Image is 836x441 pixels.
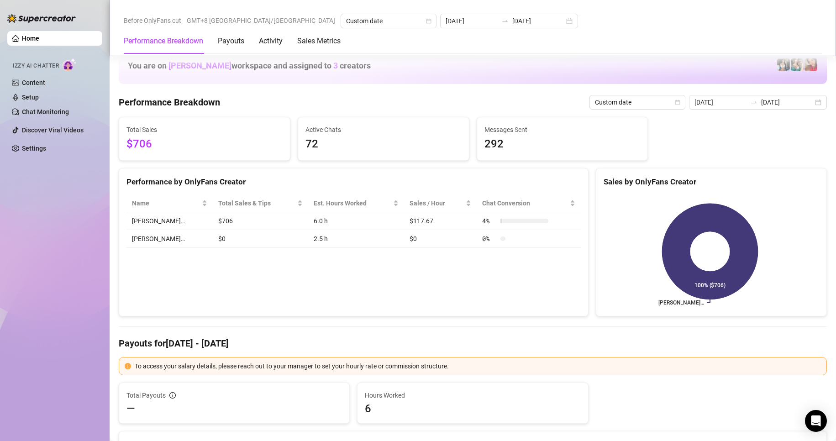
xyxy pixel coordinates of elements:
[750,99,757,106] span: swap-right
[791,58,804,71] img: Zaddy
[482,198,568,208] span: Chat Conversion
[13,62,59,70] span: Izzy AI Chatter
[213,194,308,212] th: Total Sales & Tips
[22,145,46,152] a: Settings
[218,36,244,47] div: Payouts
[297,36,341,47] div: Sales Metrics
[804,58,817,71] img: Vanessa
[169,392,176,399] span: info-circle
[126,136,283,153] span: $706
[22,108,69,115] a: Chat Monitoring
[426,18,431,24] span: calendar
[126,194,213,212] th: Name
[22,79,45,86] a: Content
[482,216,497,226] span: 4 %
[477,194,581,212] th: Chat Conversion
[168,61,231,70] span: [PERSON_NAME]
[675,100,680,105] span: calendar
[404,212,477,230] td: $117.67
[482,234,497,244] span: 0 %
[595,95,680,109] span: Custom date
[119,337,827,350] h4: Payouts for [DATE] - [DATE]
[750,99,757,106] span: to
[126,125,283,135] span: Total Sales
[126,390,166,400] span: Total Payouts
[694,97,747,107] input: Start date
[126,212,213,230] td: [PERSON_NAME]…
[7,14,76,23] img: logo-BBDzfeDw.svg
[410,198,464,208] span: Sales / Hour
[22,126,84,134] a: Discover Viral Videos
[119,96,220,109] h4: Performance Breakdown
[314,198,391,208] div: Est. Hours Worked
[22,94,39,101] a: Setup
[125,363,131,369] span: exclamation-circle
[124,14,181,27] span: Before OnlyFans cut
[484,125,641,135] span: Messages Sent
[63,58,77,71] img: AI Chatter
[126,230,213,248] td: [PERSON_NAME]…
[501,17,509,25] span: to
[446,16,498,26] input: Start date
[128,61,371,71] h1: You are on workspace and assigned to creators
[135,361,821,371] div: To access your salary details, please reach out to your manager to set your hourly rate or commis...
[365,390,580,400] span: Hours Worked
[308,230,404,248] td: 2.5 h
[777,58,790,71] img: Katy
[305,125,462,135] span: Active Chats
[259,36,283,47] div: Activity
[604,176,819,188] div: Sales by OnlyFans Creator
[761,97,813,107] input: End date
[365,401,580,416] span: 6
[124,36,203,47] div: Performance Breakdown
[218,198,295,208] span: Total Sales & Tips
[333,61,338,70] span: 3
[346,14,431,28] span: Custom date
[404,230,477,248] td: $0
[501,17,509,25] span: swap-right
[187,14,335,27] span: GMT+8 [GEOGRAPHIC_DATA]/[GEOGRAPHIC_DATA]
[126,401,135,416] span: —
[213,212,308,230] td: $706
[22,35,39,42] a: Home
[305,136,462,153] span: 72
[132,198,200,208] span: Name
[484,136,641,153] span: 292
[658,299,704,306] text: [PERSON_NAME]…
[404,194,477,212] th: Sales / Hour
[213,230,308,248] td: $0
[308,212,404,230] td: 6.0 h
[512,16,564,26] input: End date
[805,410,827,432] div: Open Intercom Messenger
[126,176,581,188] div: Performance by OnlyFans Creator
